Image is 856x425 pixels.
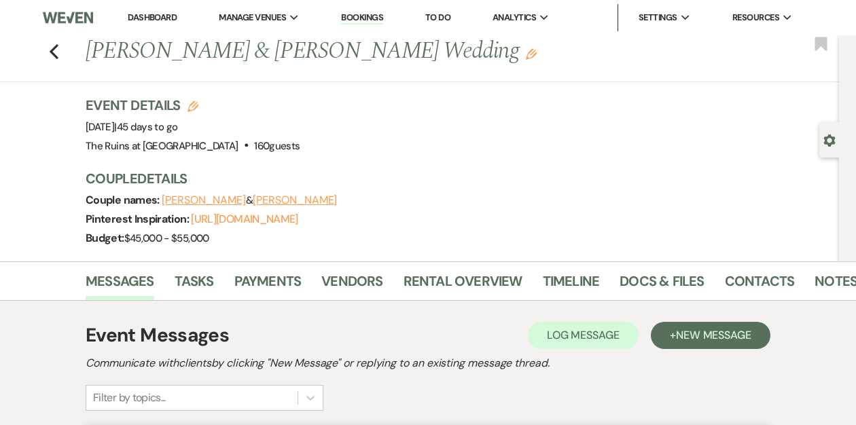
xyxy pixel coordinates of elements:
[219,11,286,24] span: Manage Venues
[114,120,177,134] span: |
[86,120,177,134] span: [DATE]
[86,193,162,207] span: Couple names:
[725,270,795,300] a: Contacts
[162,193,337,207] span: &
[191,212,298,226] a: [URL][DOMAIN_NAME]
[493,11,536,24] span: Analytics
[676,328,751,342] span: New Message
[543,270,600,300] a: Timeline
[86,231,124,245] span: Budget:
[175,270,214,300] a: Tasks
[425,12,450,23] a: To Do
[86,139,238,153] span: The Ruins at [GEOGRAPHIC_DATA]
[86,355,770,371] h2: Communicate with clients by clicking "New Message" or replying to an existing message thread.
[86,169,825,188] h3: Couple Details
[732,11,779,24] span: Resources
[321,270,382,300] a: Vendors
[86,270,154,300] a: Messages
[526,48,537,60] button: Edit
[404,270,522,300] a: Rental Overview
[124,232,209,245] span: $45,000 - $55,000
[651,322,770,349] button: +New Message
[341,12,383,24] a: Bookings
[162,195,246,206] button: [PERSON_NAME]
[93,390,166,406] div: Filter by topics...
[639,11,677,24] span: Settings
[547,328,620,342] span: Log Message
[620,270,704,300] a: Docs & Files
[86,212,191,226] span: Pinterest Inspiration:
[86,321,229,350] h1: Event Messages
[234,270,302,300] a: Payments
[254,139,300,153] span: 160 guests
[86,35,683,68] h1: [PERSON_NAME] & [PERSON_NAME] Wedding
[117,120,178,134] span: 45 days to go
[823,133,836,146] button: Open lead details
[43,3,93,32] img: Weven Logo
[128,12,177,23] a: Dashboard
[528,322,639,349] button: Log Message
[253,195,337,206] button: [PERSON_NAME]
[86,96,300,115] h3: Event Details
